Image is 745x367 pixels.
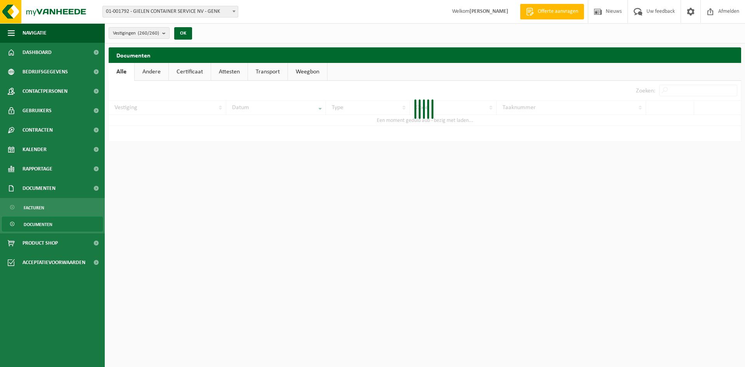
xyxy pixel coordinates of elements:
[135,63,168,81] a: Andere
[2,217,103,231] a: Documenten
[536,8,580,16] span: Offerte aanvragen
[24,217,52,232] span: Documenten
[23,62,68,82] span: Bedrijfsgegevens
[102,6,238,17] span: 01-001792 - GIELEN CONTAINER SERVICE NV - GENK
[23,233,58,253] span: Product Shop
[23,23,47,43] span: Navigatie
[23,179,55,198] span: Documenten
[109,27,170,39] button: Vestigingen(260/260)
[109,47,741,63] h2: Documenten
[23,140,47,159] span: Kalender
[211,63,248,81] a: Attesten
[174,27,192,40] button: OK
[23,120,53,140] span: Contracten
[24,200,44,215] span: Facturen
[23,101,52,120] span: Gebruikers
[520,4,584,19] a: Offerte aanvragen
[23,43,52,62] span: Dashboard
[109,63,134,81] a: Alle
[23,253,85,272] span: Acceptatievoorwaarden
[23,159,52,179] span: Rapportage
[103,6,238,17] span: 01-001792 - GIELEN CONTAINER SERVICE NV - GENK
[169,63,211,81] a: Certificaat
[23,82,68,101] span: Contactpersonen
[2,200,103,215] a: Facturen
[288,63,327,81] a: Weegbon
[248,63,288,81] a: Transport
[113,28,159,39] span: Vestigingen
[470,9,508,14] strong: [PERSON_NAME]
[138,31,159,36] count: (260/260)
